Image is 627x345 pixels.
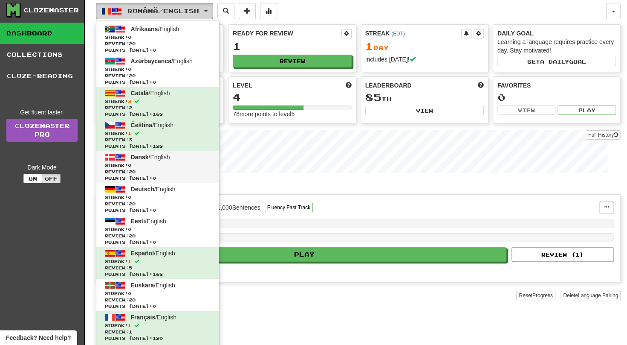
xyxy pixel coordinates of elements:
[131,218,145,225] span: Eesti
[105,47,211,53] span: Points [DATE]: 0
[105,194,211,201] span: Streak:
[96,87,219,119] a: Català/EnglishStreak:3 Review:2Points [DATE]:168
[128,259,131,264] span: 1
[96,279,219,311] a: Euskara/EnglishStreak:0 Review:20Points [DATE]:0
[365,106,484,115] button: View
[103,247,506,262] button: Play
[128,163,131,168] span: 0
[131,282,154,289] span: Euskara
[217,203,260,212] div: 1,000 Sentences
[96,3,213,19] button: Română/English
[6,119,78,142] a: ClozemasterPro
[128,67,131,72] span: 0
[105,79,211,85] span: Points [DATE]: 0
[127,7,199,15] span: Română / English
[96,215,219,247] a: Eesti/EnglishStreak:0 Review:20Points [DATE]:0
[131,186,176,193] span: / English
[131,26,158,32] span: Afrikaans
[96,23,219,55] a: Afrikaans/EnglishStreak:0 Review:20Points [DATE]:0
[233,92,351,103] div: 4
[233,55,351,67] button: Review
[105,73,211,79] span: Review: 20
[105,290,211,297] span: Streak:
[365,55,484,64] div: Includes [DATE]!
[365,81,412,90] span: Leaderboard
[105,239,211,246] span: Points [DATE]: 0
[105,297,211,303] span: Review: 20
[96,119,219,151] a: Čeština/EnglishStreak:1 Review:3Points [DATE]:128
[365,91,381,103] span: 85
[96,183,219,215] a: Deutsch/EnglishStreak:0 Review:20Points [DATE]:0
[478,81,484,90] span: This week in points, UTC
[105,271,211,278] span: Points [DATE]: 168
[128,291,131,296] span: 0
[105,329,211,335] span: Review: 1
[23,174,42,183] button: On
[233,29,341,38] div: Ready for Review
[233,81,252,90] span: Level
[6,333,71,342] span: Open feedback widget
[131,314,156,321] span: Français
[558,105,616,115] button: Play
[105,162,211,169] span: Streak:
[105,98,211,105] span: Streak:
[105,66,211,73] span: Streak:
[131,58,171,64] span: Azərbaycanca
[233,110,351,118] div: 78 more points to level 5
[128,195,131,200] span: 0
[131,250,175,257] span: / English
[105,335,211,342] span: Points [DATE]: 120
[131,154,170,161] span: / English
[131,122,153,129] span: Čeština
[131,90,170,96] span: / English
[497,105,556,115] button: View
[131,186,154,193] span: Deutsch
[128,227,131,232] span: 0
[365,29,461,38] div: Streak
[131,218,166,225] span: / English
[105,233,211,239] span: Review: 20
[131,26,179,32] span: / English
[217,3,234,19] button: Search sentences
[128,99,131,104] span: 3
[96,55,219,87] a: Azərbaycanca/EnglishStreak:0 Review:20Points [DATE]:0
[96,247,219,279] a: Español/EnglishStreak:1 Review:5Points [DATE]:168
[497,81,616,90] div: Favorites
[532,292,553,298] span: Progress
[105,111,211,117] span: Points [DATE]: 168
[105,41,211,47] span: Review: 20
[131,154,149,161] span: Dansk
[233,41,351,52] div: 1
[516,291,555,300] button: ResetProgress
[128,35,131,40] span: 0
[131,314,176,321] span: / English
[578,292,618,298] span: Language Pairing
[131,58,193,64] span: / English
[131,90,149,96] span: Català
[96,181,621,190] p: In Progress
[497,38,616,55] div: Learning a language requires practice every day. Stay motivated!
[391,31,405,37] a: (EDT)
[346,81,352,90] span: Score more points to level up
[561,291,621,300] button: DeleteLanguage Pairing
[105,322,211,329] span: Streak:
[128,323,131,328] span: 1
[105,169,211,175] span: Review: 20
[586,130,621,140] button: Full History
[260,3,277,19] button: More stats
[105,258,211,265] span: Streak:
[42,174,61,183] button: Off
[105,226,211,233] span: Streak:
[239,3,256,19] button: Add sentence to collection
[105,137,211,143] span: Review: 3
[497,57,616,66] button: Seta dailygoal
[105,207,211,213] span: Points [DATE]: 0
[511,247,614,262] button: Review (1)
[105,105,211,111] span: Review: 2
[105,34,211,41] span: Streak:
[105,130,211,137] span: Streak:
[23,6,79,15] div: Clozemaster
[365,41,484,52] div: Day
[131,282,175,289] span: / English
[6,108,78,117] div: Get fluent faster.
